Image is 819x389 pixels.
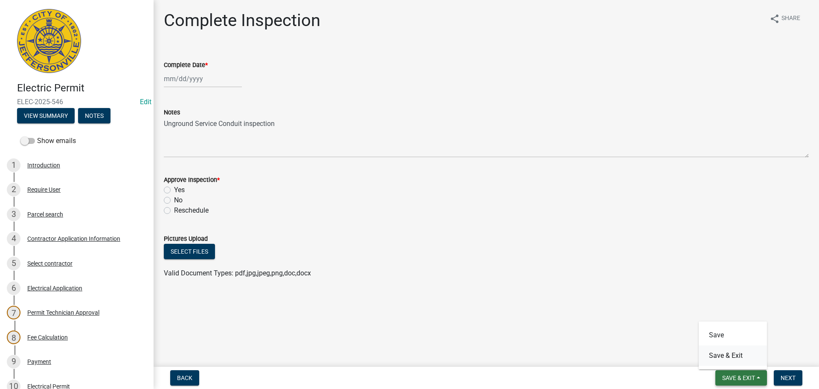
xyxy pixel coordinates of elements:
[174,205,209,216] label: Reschedule
[722,374,755,381] span: Save & Exit
[140,98,151,106] a: Edit
[27,187,61,193] div: Require User
[699,345,767,366] button: Save & Exit
[7,158,20,172] div: 1
[20,136,76,146] label: Show emails
[17,98,136,106] span: ELEC-2025-546
[17,108,75,123] button: View Summary
[140,98,151,106] wm-modal-confirm: Edit Application Number
[774,370,802,386] button: Next
[164,244,215,259] button: Select files
[170,370,199,386] button: Back
[699,325,767,345] button: Save
[164,177,220,183] label: Approve Inspection
[27,359,51,365] div: Payment
[78,113,110,120] wm-modal-confirm: Notes
[17,113,75,120] wm-modal-confirm: Summary
[27,162,60,168] div: Introduction
[763,10,807,27] button: shareShare
[770,14,780,24] i: share
[715,370,767,386] button: Save & Exit
[7,257,20,270] div: 5
[7,232,20,246] div: 4
[164,110,180,116] label: Notes
[781,374,796,381] span: Next
[177,374,192,381] span: Back
[164,236,208,242] label: Pictures Upload
[174,185,185,195] label: Yes
[27,310,99,316] div: Permit Technician Approval
[164,62,208,68] label: Complete Date
[174,195,183,205] label: No
[78,108,110,123] button: Notes
[27,285,82,291] div: Electrical Application
[7,208,20,221] div: 3
[7,331,20,344] div: 8
[27,211,63,217] div: Parcel search
[7,306,20,319] div: 7
[27,260,73,266] div: Select contractor
[27,334,68,340] div: Fee Calculation
[17,9,81,73] img: City of Jeffersonville, Indiana
[164,70,242,88] input: mm/dd/yyyy
[27,236,120,242] div: Contractor Application Information
[7,183,20,196] div: 2
[17,82,147,94] h4: Electric Permit
[699,322,767,369] div: Save & Exit
[7,281,20,295] div: 6
[164,10,320,31] h1: Complete Inspection
[164,269,311,277] span: Valid Document Types: pdf,jpg,jpeg,png,doc,docx
[7,355,20,369] div: 9
[781,14,800,24] span: Share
